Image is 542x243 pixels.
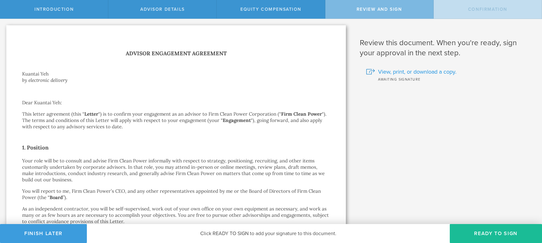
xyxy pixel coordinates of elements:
strong: Letter [84,111,98,117]
span: Confirmation [468,7,507,12]
button: Ready to Sign [450,224,542,243]
span: Introduction [34,7,74,12]
span: Advisor Details [140,7,185,12]
p: As an independent contractor, you will be self-supervised, work out of your own office on your ow... [22,206,330,225]
p: Your role will be to consult and advise Firm Clean Power informally with respect to strategy, pos... [22,158,330,183]
h2: 1. Position [22,143,330,153]
h1: Advisor Engagement Agreement [22,49,330,58]
strong: Board [50,194,63,200]
div: Kuantai Yeh [22,71,330,77]
strong: Engagement [223,117,251,123]
p: This letter agreement (this “ “) is to confirm your engagement as an advisor to Firm Clean Power ... [22,111,330,130]
span: View, print, or download a copy. [378,68,456,76]
p: Dear Kuantai Yeh: [22,100,330,106]
span: Review and Sign [357,7,402,12]
h1: Review this document. When you're ready, sign your approval in the next step. [360,38,533,58]
span: Equity Compensation [240,7,301,12]
p: You will report to me, Firm Clean Power’s CEO, and any other representatives appointed by me or t... [22,188,330,201]
i: by electronic delivery [22,77,68,83]
strong: Firm Clean Power [281,111,322,117]
div: Click READY TO SIGN to add your signature to this document. [87,224,450,243]
div: Awaiting signature [366,76,533,82]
